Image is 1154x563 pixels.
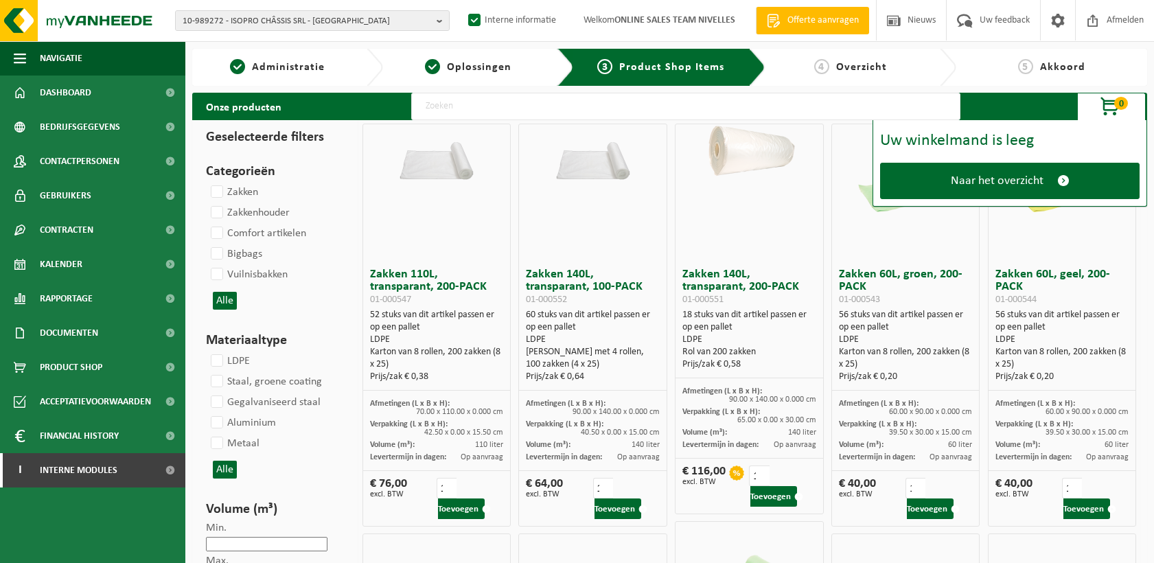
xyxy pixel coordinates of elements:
button: 0 [1077,93,1146,120]
div: € 64,00 [526,478,563,498]
h3: Zakken 140L, transparant, 200-PACK [682,268,816,306]
span: 110 liter [475,441,503,449]
h3: Volume (m³) [206,499,338,520]
button: Toevoegen [595,498,641,519]
div: Karton van 8 rollen, 200 zakken (8 x 25) [370,346,503,371]
input: 1 [749,466,769,486]
span: Volume (m³): [839,441,884,449]
span: Volume (m³): [526,441,570,449]
span: Levertermijn in dagen: [526,453,602,461]
span: Offerte aanvragen [784,14,862,27]
a: 1Administratie [199,59,356,76]
span: 60.00 x 90.00 x 0.000 cm [889,408,972,416]
span: Product Shop Items [619,62,724,73]
div: Prijs/zak € 0,58 [682,358,816,371]
span: Oplossingen [447,62,511,73]
div: € 116,00 [682,466,726,486]
span: 10-989272 - ISOPRO CHÂSSIS SRL - [GEOGRAPHIC_DATA] [183,11,431,32]
span: 01-000551 [682,295,724,305]
button: Toevoegen [907,498,954,519]
div: Prijs/zak € 0,20 [995,371,1129,383]
button: 10-989272 - ISOPRO CHÂSSIS SRL - [GEOGRAPHIC_DATA] [175,10,450,31]
img: 01-000551 [691,124,807,183]
a: Naar het overzicht [880,163,1140,199]
span: 90.00 x 140.00 x 0.000 cm [729,395,816,404]
label: Bigbags [208,244,262,264]
span: 60 liter [1105,441,1129,449]
span: Bedrijfsgegevens [40,110,120,144]
button: Alle [213,461,237,479]
a: Offerte aanvragen [756,7,869,34]
span: 2 [425,59,440,74]
div: [PERSON_NAME] met 4 rollen, 100 zakken (4 x 25) [526,346,659,371]
span: Documenten [40,316,98,350]
label: Gegalvaniseerd staal [208,392,321,413]
span: 1 [230,59,245,74]
label: Aluminium [208,413,276,433]
span: Financial History [40,419,119,453]
div: 60 stuks van dit artikel passen er op een pallet [526,309,659,383]
span: Op aanvraag [461,453,503,461]
span: Dashboard [40,76,91,110]
span: 39.50 x 30.00 x 15.00 cm [889,428,972,437]
label: Vuilnisbakken [208,264,288,285]
span: excl. BTW [370,490,407,498]
h3: Zakken 60L, geel, 200-PACK [995,268,1129,306]
span: Op aanvraag [930,453,972,461]
span: 65.00 x 0.00 x 30.00 cm [737,416,816,424]
span: Verpakking (L x B x H): [995,420,1073,428]
span: Op aanvraag [1086,453,1129,461]
div: € 40,00 [995,478,1032,498]
span: Acceptatievoorwaarden [40,384,151,419]
span: 60 liter [948,441,972,449]
div: Prijs/zak € 0,64 [526,371,659,383]
span: Verpakking (L x B x H): [370,420,448,428]
span: Afmetingen (L x B x H): [370,400,450,408]
span: 140 liter [788,428,816,437]
label: Min. [206,522,227,533]
div: Prijs/zak € 0,20 [839,371,972,383]
input: 1 [905,478,925,498]
span: Navigatie [40,41,82,76]
span: 5 [1018,59,1033,74]
button: Toevoegen [1063,498,1110,519]
span: excl. BTW [526,490,563,498]
a: 5Akkoord [963,59,1140,76]
span: Rapportage [40,281,93,316]
span: Verpakking (L x B x H): [682,408,760,416]
span: 3 [597,59,612,74]
div: Karton van 8 rollen, 200 zakken (8 x 25) [995,346,1129,371]
label: Zakken [208,182,258,203]
div: LDPE [370,334,503,346]
span: Levertermijn in dagen: [370,453,446,461]
span: 140 liter [632,441,660,449]
span: Akkoord [1040,62,1085,73]
span: Volume (m³): [370,441,415,449]
span: 01-000547 [370,295,411,305]
button: Toevoegen [438,498,485,519]
span: 0 [1114,97,1128,110]
span: 70.00 x 110.00 x 0.000 cm [416,408,503,416]
span: Levertermijn in dagen: [995,453,1072,461]
span: Afmetingen (L x B x H): [682,387,762,395]
div: € 40,00 [839,478,876,498]
h2: Onze producten [192,93,295,120]
img: 01-000543 [847,124,964,241]
span: Op aanvraag [617,453,660,461]
span: Contracten [40,213,93,247]
label: Metaal [208,433,259,454]
label: Staal, groene coating [208,371,322,392]
span: Verpakking (L x B x H): [526,420,603,428]
span: Verpakking (L x B x H): [839,420,916,428]
span: 4 [814,59,829,74]
span: 39.50 x 30.00 x 15.00 cm [1046,428,1129,437]
div: Karton van 8 rollen, 200 zakken (8 x 25) [839,346,972,371]
span: 40.50 x 0.00 x 15.00 cm [581,428,660,437]
span: 01-000544 [995,295,1037,305]
img: 01-000552 [535,124,651,183]
img: 01-000547 [378,124,495,183]
div: 56 stuks van dit artikel passen er op een pallet [839,309,972,383]
span: Afmetingen (L x B x H): [526,400,605,408]
span: Levertermijn in dagen: [839,453,915,461]
div: LDPE [526,334,659,346]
